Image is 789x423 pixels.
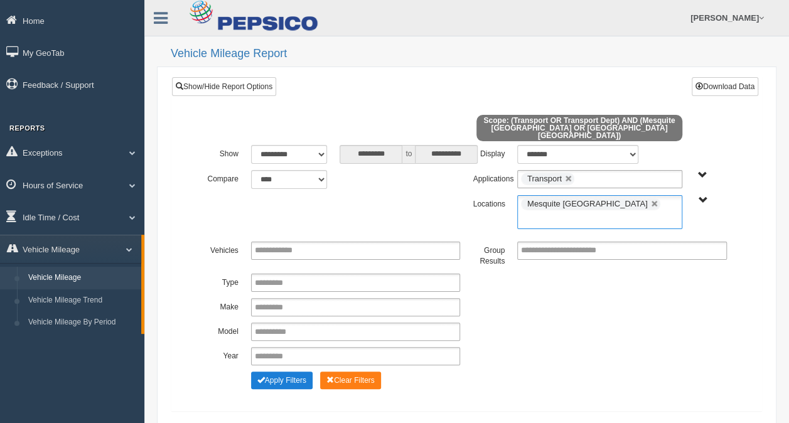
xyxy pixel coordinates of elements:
label: Display [466,145,511,160]
span: Mesquite [GEOGRAPHIC_DATA] [527,199,648,208]
button: Download Data [692,77,758,96]
label: Compare [200,170,245,185]
label: Make [200,298,245,313]
h2: Vehicle Mileage Report [171,48,776,60]
span: to [402,145,415,164]
button: Change Filter Options [320,372,381,389]
a: Vehicle Mileage Trend [23,289,141,312]
label: Model [200,323,245,338]
label: Type [200,274,245,289]
a: Vehicle Mileage [23,267,141,289]
label: Year [200,347,245,362]
a: Vehicle Mileage By Period [23,311,141,334]
label: Vehicles [200,242,245,257]
button: Change Filter Options [251,372,313,389]
label: Locations [467,195,512,210]
span: Scope: (Transport OR Transport Dept) AND (Mesquite [GEOGRAPHIC_DATA] OR [GEOGRAPHIC_DATA] [GEOGRA... [476,115,683,141]
span: Transport [527,174,562,183]
label: Applications [466,170,511,185]
label: Group Results [466,242,511,267]
label: Show [200,145,245,160]
a: Show/Hide Report Options [172,77,276,96]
